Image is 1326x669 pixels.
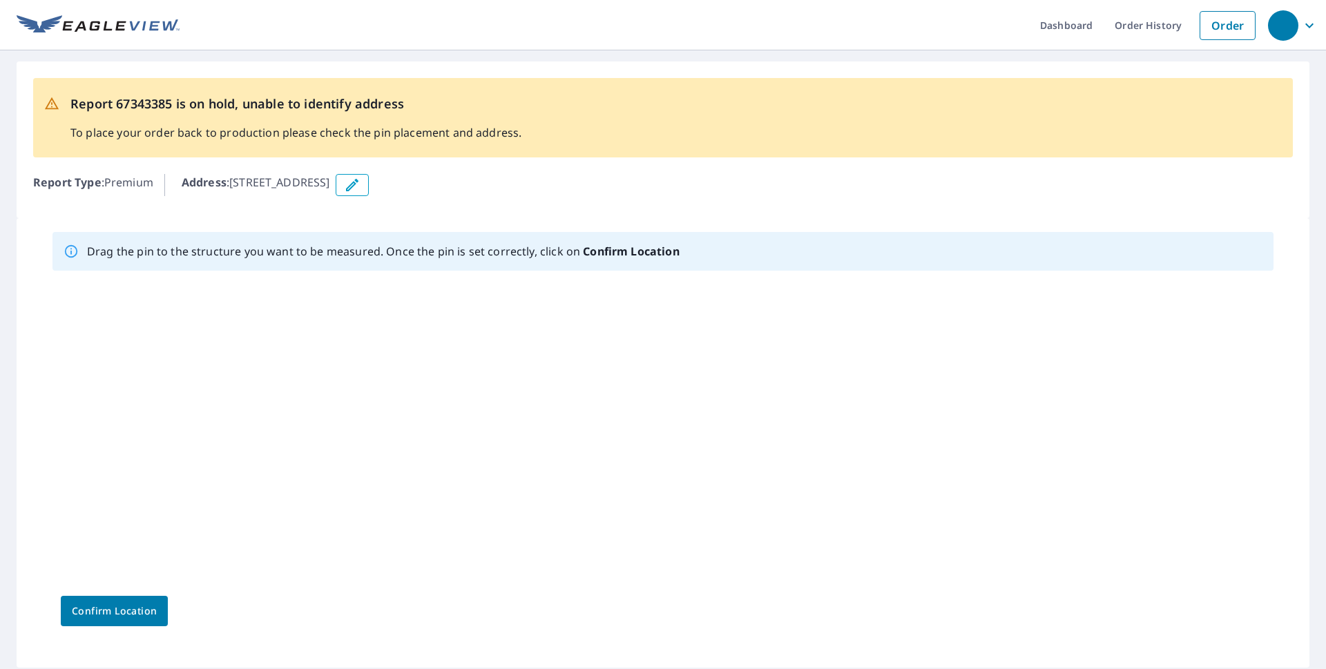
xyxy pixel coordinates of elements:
[87,243,680,260] p: Drag the pin to the structure you want to be measured. Once the pin is set correctly, click on
[182,175,227,190] b: Address
[70,124,521,141] p: To place your order back to production please check the pin placement and address.
[17,15,180,36] img: EV Logo
[33,175,102,190] b: Report Type
[72,603,157,620] span: Confirm Location
[70,95,521,113] p: Report 67343385 is on hold, unable to identify address
[1200,11,1256,40] a: Order
[182,174,330,196] p: : [STREET_ADDRESS]
[33,174,153,196] p: : Premium
[583,244,679,259] b: Confirm Location
[61,596,168,626] button: Confirm Location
